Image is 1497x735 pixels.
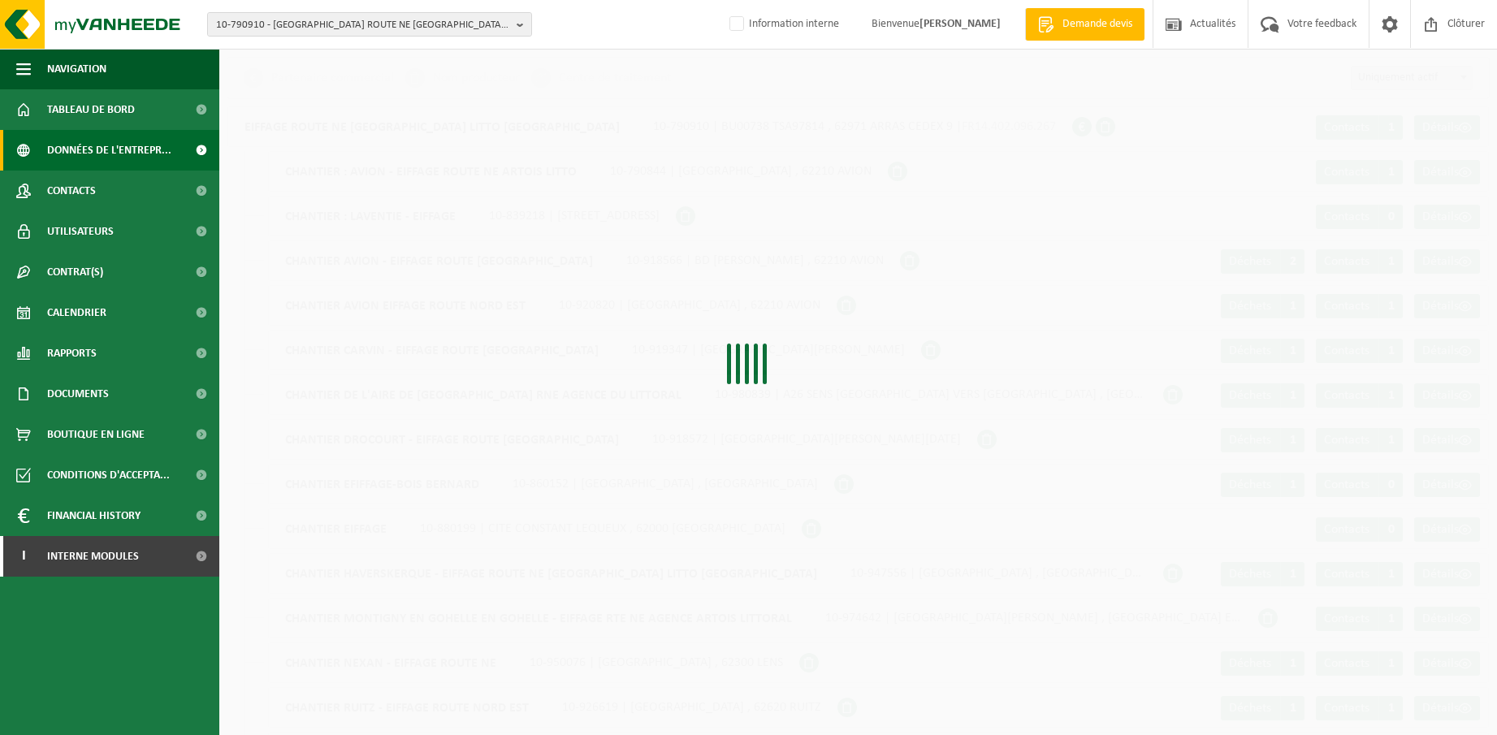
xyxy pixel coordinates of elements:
[1280,339,1304,363] span: 1
[1316,294,1403,318] a: Contacts 1
[1378,249,1403,274] span: 1
[1229,702,1271,715] span: Déchets
[47,292,106,333] span: Calendrier
[1378,651,1403,676] span: 1
[1414,339,1480,363] a: Détails
[1422,121,1459,134] span: Détails
[269,241,610,280] span: CHANTIER AVION - EIFFAGE ROUTE [GEOGRAPHIC_DATA]
[1422,166,1459,179] span: Détails
[1316,205,1403,229] a: Contacts 0
[1378,607,1403,631] span: 1
[269,599,809,638] span: CHANTIER MONTIGNY EN GOHELLE EN GOHELLE - EIFFAGE RTE NE AGENCE ARTOIS LITTORAL
[1378,205,1403,229] span: 0
[1221,339,1304,363] a: Déchets 1
[1316,651,1403,676] a: Contacts 1
[1221,383,1304,408] a: Déchets 1
[1316,115,1403,140] a: Contacts 1
[1324,478,1369,491] span: Contacts
[244,66,394,90] li: Partenaire commercial
[1324,523,1369,536] span: Contacts
[1316,428,1403,452] a: Contacts 1
[1422,344,1459,357] span: Détails
[1280,473,1304,497] span: 1
[268,553,1163,594] div: 10-947556 | [GEOGRAPHIC_DATA] , [GEOGRAPHIC_DATA]
[1378,383,1403,408] span: 1
[269,420,636,459] span: CHANTIER DROCOURT - EIFFAGE ROUTE [GEOGRAPHIC_DATA]
[1316,696,1403,720] a: Contacts 1
[227,106,1072,147] div: 10-790910 | BU00738 TSA97814 , 62971 ARRAS CEDEX 9 |
[268,285,837,326] div: 10-920820 | [GEOGRAPHIC_DATA] , 62210 AVION
[269,331,616,370] span: CHANTIER CARVIN - EIFFAGE ROUTE [GEOGRAPHIC_DATA]
[1221,428,1304,452] a: Déchets 1
[47,536,139,577] span: Interne modules
[16,536,31,577] span: I
[1316,339,1403,363] a: Contacts 1
[268,151,888,192] div: 10-790844 | [GEOGRAPHIC_DATA] , 62210 AVION
[1414,115,1480,140] a: Détails
[1221,294,1304,318] a: Déchets 1
[1414,607,1480,631] a: Détails
[1414,473,1480,497] a: Détails
[1378,428,1403,452] span: 1
[1422,612,1459,625] span: Détails
[1316,249,1403,274] a: Contacts 1
[1324,121,1369,134] span: Contacts
[1324,210,1369,223] span: Contacts
[269,197,473,236] span: CHANTIER : LAVENTIE - EIFFAGE
[1378,517,1403,542] span: 0
[1229,300,1271,313] span: Déchets
[1414,160,1480,184] a: Détails
[726,12,839,37] label: Information interne
[1414,428,1480,452] a: Détails
[268,240,900,281] div: 10-918566 | BD [PERSON_NAME] , 62210 AVION
[1414,651,1480,676] a: Détails
[1414,517,1480,542] a: Détails
[1324,434,1369,447] span: Contacts
[1378,339,1403,363] span: 1
[1351,66,1473,90] span: Uniquement actif
[216,13,510,37] span: 10-790910 - [GEOGRAPHIC_DATA] ROUTE NE [GEOGRAPHIC_DATA] LITTO [GEOGRAPHIC_DATA]
[47,495,141,536] span: Financial History
[1324,255,1369,268] span: Contacts
[47,252,103,292] span: Contrat(s)
[919,18,1001,30] strong: [PERSON_NAME]
[1324,166,1369,179] span: Contacts
[1422,255,1459,268] span: Détails
[1221,651,1304,676] a: Déchets 1
[268,464,834,504] div: 10-860152 | [GEOGRAPHIC_DATA] , [GEOGRAPHIC_DATA]
[268,598,1258,638] div: 10-974642 | [GEOGRAPHIC_DATA][PERSON_NAME] , [GEOGRAPHIC_DATA] EN [GEOGRAPHIC_DATA]
[1316,473,1403,497] a: Contacts 0
[47,49,106,89] span: Navigation
[1229,657,1271,670] span: Déchets
[1378,115,1403,140] span: 1
[1229,255,1271,268] span: Déchets
[1414,294,1480,318] a: Détails
[1316,517,1403,542] a: Contacts 0
[1378,160,1403,184] span: 1
[269,554,834,593] span: CHANTIER HAVERSKERQUE - EIFFAGE ROUTE NE [GEOGRAPHIC_DATA] LITTO [GEOGRAPHIC_DATA]
[47,130,171,171] span: Données de l'entrepr...
[1414,249,1480,274] a: Détails
[962,120,1056,133] span: FR14.402.096.267
[1316,562,1403,586] a: Contacts 1
[47,171,96,211] span: Contacts
[1280,696,1304,720] span: 1
[1280,651,1304,676] span: 1
[1324,702,1369,715] span: Contacts
[1422,389,1459,402] span: Détails
[405,66,520,90] li: Nom producteur
[1316,383,1403,408] a: Contacts 1
[268,687,837,728] div: 10-926619 | [GEOGRAPHIC_DATA] , 62620 RUITZ
[269,375,699,414] span: CHANTIER DE L'AIRE DE [GEOGRAPHIC_DATA] RNE AGENCE DU LITTORAL
[1058,16,1136,32] span: Demande devis
[1280,562,1304,586] span: 1
[1280,383,1304,408] span: 1
[1352,67,1472,89] span: Uniquement actif
[268,508,802,549] div: 10-880199 | CITE CONSTANT LEQUEUX , 62000 [GEOGRAPHIC_DATA]
[268,196,676,236] div: 10-839218 | [STREET_ADDRESS]
[47,414,145,455] span: Boutique en ligne
[269,688,546,727] span: CHANTIER RUITZ - EIFFAGE ROUTE NORD EST
[269,286,543,325] span: CHANTIER AVION EIFFAGE ROUTE NORD EST
[47,374,109,414] span: Documents
[531,66,671,90] li: Centre de traitement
